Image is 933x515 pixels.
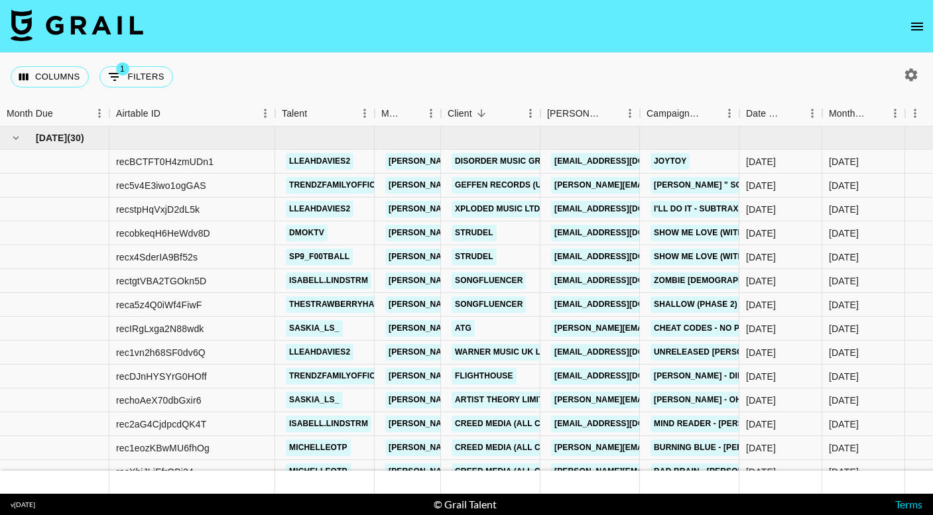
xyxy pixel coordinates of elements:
[829,370,859,383] div: May '25
[385,368,601,384] a: [PERSON_NAME][EMAIL_ADDRESS][DOMAIN_NAME]
[11,9,143,41] img: Grail Talent
[904,13,930,40] button: open drawer
[116,274,206,288] div: rectgtVBA2TGOkn5D
[651,344,853,361] a: Unreleased [PERSON_NAME] [PERSON_NAME]
[829,322,859,335] div: May '25
[116,465,194,479] div: recXbjJLjEfrOBj34
[651,439,858,456] a: Burning Blue - [PERSON_NAME] the Scientist
[116,62,129,76] span: 1
[116,394,202,407] div: rechoAeX70dbGxir6
[784,104,802,123] button: Sort
[746,370,776,383] div: 07/05/2025
[286,177,392,194] a: trendzfamilyofficial
[651,368,785,384] a: [PERSON_NAME] - Die For You
[385,320,601,337] a: [PERSON_NAME][EMAIL_ADDRESS][DOMAIN_NAME]
[67,131,84,144] span: ( 30 )
[286,201,353,217] a: lleahdavies2
[385,392,601,408] a: [PERSON_NAME][EMAIL_ADDRESS][DOMAIN_NAME]
[99,66,173,87] button: Show filters
[116,370,207,383] div: recDJnHYSYrG0HOff
[385,201,601,217] a: [PERSON_NAME][EMAIL_ADDRESS][DOMAIN_NAME]
[385,249,601,265] a: [PERSON_NAME][EMAIL_ADDRESS][DOMAIN_NAME]
[829,227,859,240] div: May '25
[275,101,375,127] div: Talent
[286,463,351,480] a: michelleotp
[307,104,326,123] button: Sort
[521,103,540,123] button: Menu
[90,103,109,123] button: Menu
[746,322,776,335] div: 17/05/2025
[746,203,776,216] div: 15/05/2025
[802,103,822,123] button: Menu
[551,439,767,456] a: [PERSON_NAME][EMAIL_ADDRESS][DOMAIN_NAME]
[116,418,206,431] div: rec2aG4CjdpcdQK4T
[286,344,353,361] a: lleahdavies2
[746,179,776,192] div: 29/04/2025
[620,103,640,123] button: Menu
[746,298,776,312] div: 30/05/2025
[651,392,759,408] a: [PERSON_NAME] - OH OK
[286,439,351,456] a: michelleotp
[601,104,620,123] button: Sort
[895,498,922,510] a: Terms
[829,418,859,431] div: May '25
[829,394,859,407] div: May '25
[452,201,543,217] a: Xploded Music Ltd
[829,465,859,479] div: May '25
[746,394,776,407] div: 03/05/2025
[11,500,35,509] div: v [DATE]
[746,465,776,479] div: 19/05/2025
[286,272,371,289] a: isabell.lindstrm
[452,344,554,361] a: Warner Music UK Ltd
[286,392,343,408] a: saskia_ls_
[551,201,700,217] a: [EMAIL_ADDRESS][DOMAIN_NAME]
[355,103,375,123] button: Menu
[421,103,441,123] button: Menu
[551,272,700,289] a: [EMAIL_ADDRESS][DOMAIN_NAME]
[452,249,497,265] a: Strudel
[746,227,776,240] div: 22/05/2025
[547,101,601,127] div: [PERSON_NAME]
[551,344,700,361] a: [EMAIL_ADDRESS][DOMAIN_NAME]
[551,153,700,170] a: [EMAIL_ADDRESS][DOMAIN_NAME]
[746,251,776,264] div: 27/05/2025
[116,322,204,335] div: recIRgLxga2N88wdk
[116,251,198,264] div: recx4SderIA9Bf52s
[640,101,739,127] div: Campaign (Type)
[651,177,800,194] a: [PERSON_NAME] " Soft Girl Era"
[385,296,601,313] a: [PERSON_NAME][EMAIL_ADDRESS][DOMAIN_NAME]
[452,177,617,194] a: Geffen Records (Universal Music)
[160,104,179,123] button: Sort
[829,203,859,216] div: May '25
[282,101,307,127] div: Talent
[829,346,859,359] div: May '25
[116,298,202,312] div: reca5z4Q0iWf4FiwF
[452,320,475,337] a: ATG
[385,272,601,289] a: [PERSON_NAME][EMAIL_ADDRESS][DOMAIN_NAME]
[116,179,206,192] div: rec5v4E3iwo1ogGAS
[381,101,403,127] div: Manager
[551,249,700,265] a: [EMAIL_ADDRESS][DOMAIN_NAME]
[286,249,353,265] a: sp9_f00tball
[116,155,214,168] div: recBCTFT0H4zmUDn1
[719,103,739,123] button: Menu
[286,320,343,337] a: saskia_ls_
[403,104,421,123] button: Sort
[551,368,700,384] a: [EMAIL_ADDRESS][DOMAIN_NAME]
[829,251,859,264] div: May '25
[452,272,526,289] a: Songfluencer
[651,272,859,289] a: Zombie [DEMOGRAPHIC_DATA] - [PERSON_NAME]
[651,320,780,337] a: Cheat Codes - No Promises
[651,296,835,313] a: Shallow (Phase 2) - [GEOGRAPHIC_DATA]
[375,101,441,127] div: Manager
[434,498,497,511] div: © Grail Talent
[11,66,89,87] button: Select columns
[551,416,700,432] a: [EMAIL_ADDRESS][DOMAIN_NAME]
[651,463,778,480] a: Bad Brain - [PERSON_NAME]
[448,101,472,127] div: Client
[286,296,393,313] a: thestrawberryhayes
[255,103,275,123] button: Menu
[829,298,859,312] div: May '25
[551,296,700,313] a: [EMAIL_ADDRESS][DOMAIN_NAME]
[36,131,67,144] span: [DATE]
